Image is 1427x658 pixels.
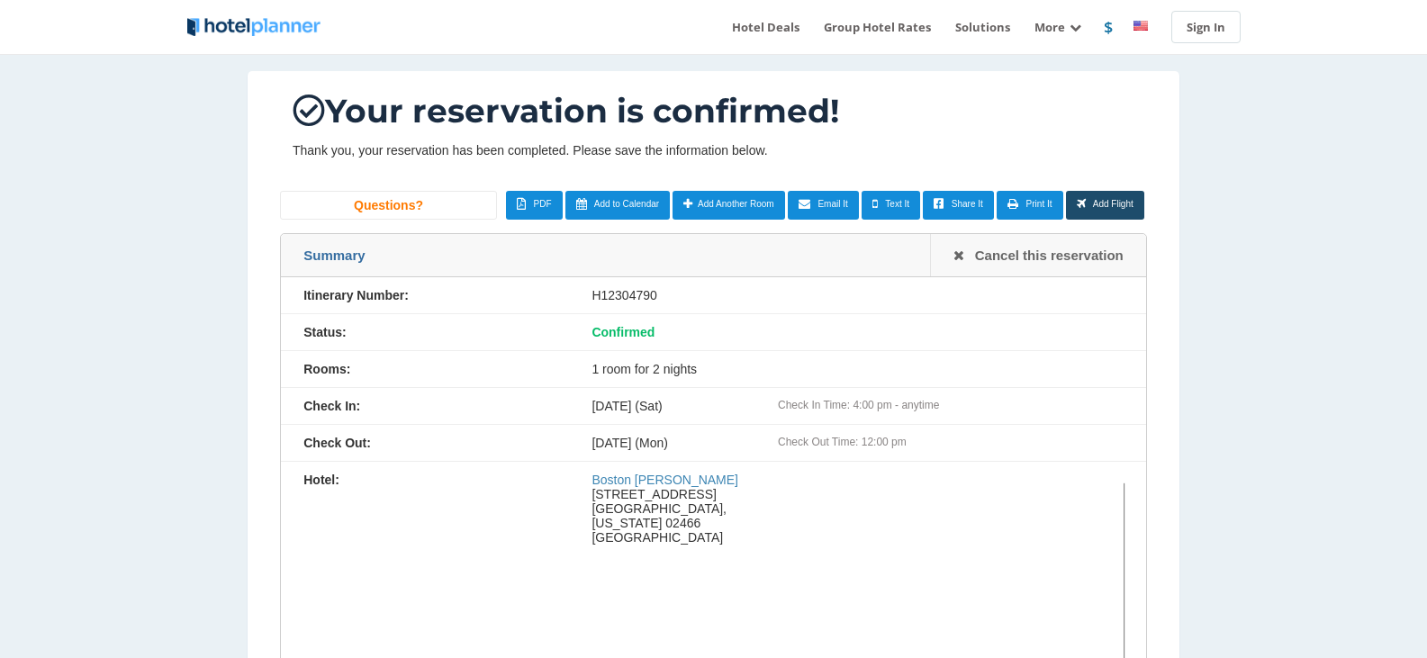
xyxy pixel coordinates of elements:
div: Rooms: [281,362,569,376]
a: Questions? [280,191,497,220]
div: [DATE] (Sat) [569,399,1145,413]
a: Add to Calendar [565,191,671,220]
div: Check In Time: 4:00 pm - anytime [778,399,1124,411]
a: Add Flight [1066,191,1144,220]
div: Check Out Time: 12:00 pm [778,436,1124,448]
a: Share It [923,191,994,220]
span: Print It [1026,199,1052,209]
a: Print It [997,191,1063,220]
a: Cancel this reservation [930,234,1146,276]
a: Email It [788,191,859,220]
a: Boston [PERSON_NAME] [592,473,738,487]
h1: Your reservation is confirmed! [293,94,1134,130]
div: Itinerary Number: [281,288,569,302]
span: Questions? [354,198,423,212]
div: Confirmed [569,325,1145,339]
div: [STREET_ADDRESS] [GEOGRAPHIC_DATA], [US_STATE] 02466 [GEOGRAPHIC_DATA] [592,473,769,545]
span: PDF [534,199,552,209]
span: Add to Calendar [594,199,659,209]
a: Add Another Room [673,191,785,220]
span: Summary [303,248,365,263]
a: Sign In [1171,11,1241,43]
div: Check In: [281,399,569,413]
span: Add Another Room [698,199,774,209]
a: PDF [506,191,563,220]
div: Check Out: [281,436,569,450]
div: 1 room for 2 nights [569,362,1145,376]
span: Email It [817,199,847,209]
div: Hotel: [281,473,569,487]
div: [DATE] (Mon) [569,436,1145,450]
span: Text It [885,199,909,209]
span: Share It [952,199,983,209]
div: Status: [281,325,569,339]
div: H12304790 [569,288,1145,302]
p: Thank you, your reservation has been completed. Please save the information below. [293,143,1134,158]
span: Add Flight [1093,199,1133,209]
a: Text It [862,191,920,220]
